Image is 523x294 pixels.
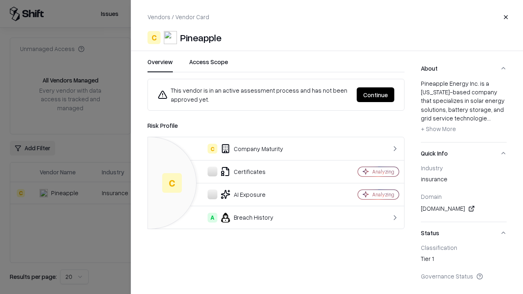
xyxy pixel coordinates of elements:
span: + Show More [421,125,456,132]
div: A [208,213,217,223]
div: Governance Status [421,272,507,280]
button: + Show More [421,122,456,136]
div: Domain [421,193,507,200]
div: Quick Info [421,164,507,222]
div: C [208,144,217,154]
div: Certificates [154,167,329,176]
div: This vendor is in an active assessment process and has not been approved yet. [158,86,350,104]
button: Access Scope [189,58,228,72]
div: Tier 1 [421,254,507,266]
img: Pineapple [164,31,177,44]
div: [DOMAIN_NAME] [421,204,507,214]
button: Status [421,222,507,244]
div: Pineapple [180,31,221,44]
div: Analyzing [372,191,394,198]
div: Industry [421,164,507,171]
p: Vendors / Vendor Card [148,13,209,21]
div: AI Exposure [154,189,329,199]
div: Company Maturity [154,144,329,154]
button: Continue [357,87,394,102]
div: C [148,31,161,44]
div: Pineapple Energy Inc. is a [US_STATE]-based company that specializes in solar energy solutions, b... [421,79,507,136]
div: Analyzing [372,168,394,175]
button: About [421,58,507,79]
div: Risk Profile [148,120,405,130]
button: Quick Info [421,143,507,164]
div: C [162,173,182,193]
div: About [421,79,507,142]
span: ... [487,114,491,122]
div: Classification [421,244,507,251]
div: insurance [421,175,507,186]
button: Overview [148,58,173,72]
div: Breach History [154,213,329,223]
